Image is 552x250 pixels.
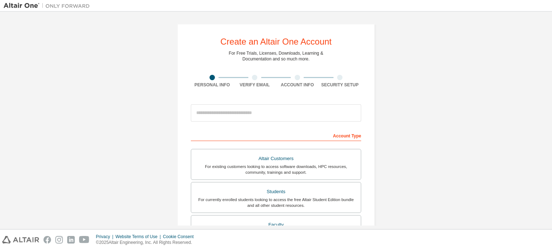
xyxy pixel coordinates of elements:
div: Faculty [195,220,356,230]
div: Students [195,187,356,197]
div: For existing customers looking to access software downloads, HPC resources, community, trainings ... [195,164,356,175]
div: Cookie Consent [163,234,198,240]
div: Personal Info [191,82,234,88]
div: Altair Customers [195,154,356,164]
img: Altair One [4,2,93,9]
img: youtube.svg [79,236,89,244]
img: instagram.svg [55,236,63,244]
img: linkedin.svg [67,236,75,244]
img: altair_logo.svg [2,236,39,244]
div: Security Setup [319,82,362,88]
div: For currently enrolled students looking to access the free Altair Student Edition bundle and all ... [195,197,356,208]
div: For Free Trials, Licenses, Downloads, Learning & Documentation and so much more. [229,50,323,62]
div: Create an Altair One Account [220,37,332,46]
img: facebook.svg [43,236,51,244]
div: Privacy [96,234,115,240]
div: Account Type [191,129,361,141]
div: Verify Email [234,82,276,88]
div: Account Info [276,82,319,88]
p: © 2025 Altair Engineering, Inc. All Rights Reserved. [96,240,198,246]
div: Website Terms of Use [115,234,163,240]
